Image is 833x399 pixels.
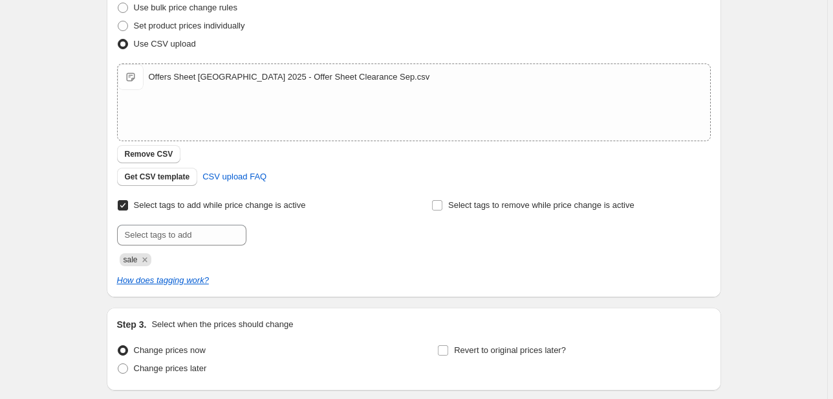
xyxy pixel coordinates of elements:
span: Use CSV upload [134,39,196,49]
span: Select tags to remove while price change is active [448,200,634,210]
span: Get CSV template [125,172,190,182]
a: How does tagging work? [117,275,209,285]
span: CSV upload FAQ [202,170,266,183]
button: Get CSV template [117,168,198,186]
input: Select tags to add [117,225,246,245]
p: Select when the prices should change [151,318,293,331]
span: Change prices now [134,345,206,355]
span: Select tags to add while price change is active [134,200,306,210]
h2: Step 3. [117,318,147,331]
span: Set product prices individually [134,21,245,30]
span: Use bulk price change rules [134,3,237,12]
span: Remove CSV [125,149,173,159]
button: Remove CSV [117,145,181,163]
a: CSV upload FAQ [195,166,274,187]
span: Revert to original prices later? [454,345,566,355]
div: Offers Sheet [GEOGRAPHIC_DATA] 2025 - Offer Sheet Clearance Sep.csv [149,71,430,84]
span: sale [124,255,138,264]
span: Change prices later [134,363,207,373]
button: Remove sale [139,254,151,266]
